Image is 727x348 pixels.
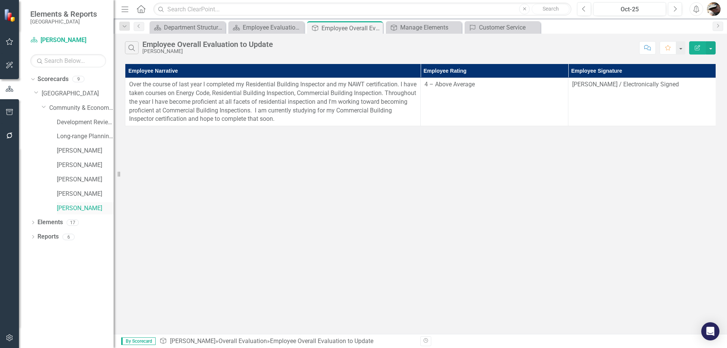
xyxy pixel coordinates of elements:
[57,190,114,198] a: [PERSON_NAME]
[424,81,475,88] span: 4 – Above Average
[479,23,538,32] div: Customer Service
[62,234,75,240] div: 6
[57,118,114,127] a: Development Review Program
[151,23,223,32] a: Department Structure & Strategic Results
[57,161,114,170] a: [PERSON_NAME]
[30,19,97,25] small: [GEOGRAPHIC_DATA]
[388,23,460,32] a: Manage Elements
[142,48,273,54] div: [PERSON_NAME]
[37,75,69,84] a: Scorecards
[30,9,97,19] span: Elements & Reports
[568,78,716,126] td: Double-Click to Edit
[543,6,559,12] span: Search
[400,23,460,32] div: Manage Elements
[230,23,302,32] a: Employee Evaluation Navigation
[72,76,84,83] div: 9
[30,54,106,67] input: Search Below...
[37,233,59,241] a: Reports
[125,78,421,126] td: Double-Click to Edit
[572,80,712,89] p: [PERSON_NAME] / Electronically Signed
[593,2,666,16] button: Oct-25
[421,78,568,126] td: Double-Click to Edit
[121,337,156,345] span: By Scorecard
[532,4,569,14] button: Search
[142,40,273,48] div: Employee Overall Evaluation to Update
[321,23,381,33] div: Employee Overall Evaluation to Update
[243,23,302,32] div: Employee Evaluation Navigation
[596,5,663,14] div: Oct-25
[270,337,373,345] div: Employee Overall Evaluation to Update
[37,218,63,227] a: Elements
[466,23,538,32] a: Customer Service
[164,23,223,32] div: Department Structure & Strategic Results
[67,219,79,226] div: 17
[218,337,267,345] a: Overall Evaluation
[30,36,106,45] a: [PERSON_NAME]
[707,2,721,16] img: Crystal Lambert
[57,132,114,141] a: Long-range Planning Program
[129,80,417,123] p: Over the course of last year I completed my Residential Building Inspector and my NAWT certificat...
[57,204,114,213] a: [PERSON_NAME]
[159,337,415,346] div: » »
[57,175,114,184] a: [PERSON_NAME]
[4,8,17,22] img: ClearPoint Strategy
[42,89,114,98] a: [GEOGRAPHIC_DATA]
[170,337,215,345] a: [PERSON_NAME]
[153,3,571,16] input: Search ClearPoint...
[49,104,114,112] a: Community & Economic Development Department
[57,147,114,155] a: [PERSON_NAME]
[701,322,719,340] div: Open Intercom Messenger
